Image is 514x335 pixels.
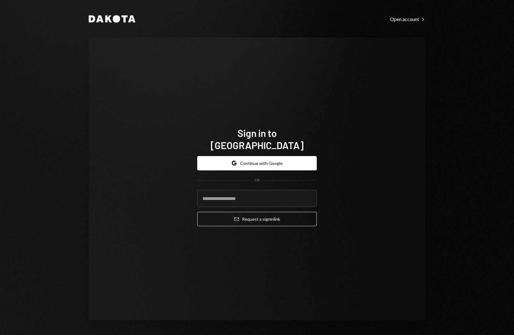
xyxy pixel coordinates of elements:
[390,16,425,22] a: Open account
[197,127,317,151] h1: Sign in to [GEOGRAPHIC_DATA]
[255,178,260,183] div: OR
[197,156,317,170] button: Continue with Google
[197,212,317,226] button: Request a signinlink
